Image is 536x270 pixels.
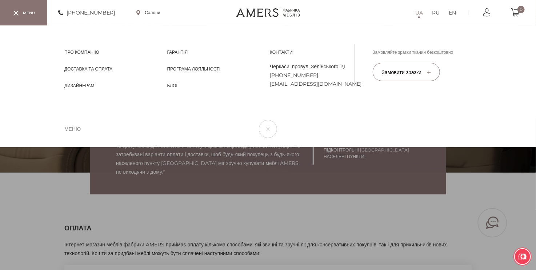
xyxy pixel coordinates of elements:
[167,82,179,89] span: Блог
[270,49,293,55] a: Контакти
[270,62,369,71] a: Черкаси, провул. Зелінського 1\1
[373,63,440,81] button: Замовити зразки
[64,125,81,133] span: меню
[449,8,456,17] a: EN
[167,49,188,56] span: Гарантія
[136,9,160,16] a: Салони
[64,82,95,89] span: Дизайнерам
[58,8,115,17] a: [PHONE_NUMBER]
[415,8,423,17] a: UA
[517,6,525,13] span: 0
[270,71,369,80] a: [PHONE_NUMBER]
[64,49,99,55] a: Про компанію
[167,82,179,88] a: Блог
[64,82,95,88] a: Дизайнерам
[167,49,188,55] a: Гарантія
[270,49,293,56] span: Контакти
[382,69,431,76] span: Замовити зразки
[432,8,440,17] a: RU
[64,49,99,56] span: Про компанію
[167,66,221,72] a: Програма лояльності
[270,80,369,88] a: [EMAIL_ADDRESS][DOMAIN_NAME]
[373,49,472,56] p: Замовляйте зразки тканин безкоштовно
[64,66,112,72] a: Доставка та Оплата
